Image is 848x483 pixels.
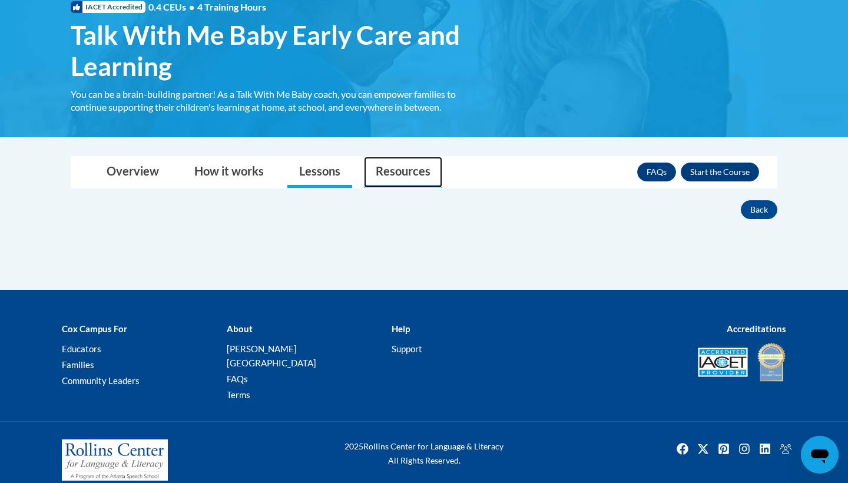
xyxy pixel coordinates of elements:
[735,439,754,458] img: Instagram icon
[756,439,774,458] a: Linkedin
[735,439,754,458] a: Instagram
[392,323,410,334] b: Help
[62,359,94,370] a: Families
[62,323,127,334] b: Cox Campus For
[392,343,422,354] a: Support
[694,439,713,458] img: Twitter icon
[148,1,266,14] span: 0.4 CEUs
[62,375,140,386] a: Community Leaders
[757,342,786,383] img: IDA® Accredited
[637,163,676,181] a: FAQs
[300,439,548,468] div: Rollins Center for Language & Literacy All Rights Reserved.
[776,439,795,458] a: Facebook Group
[62,439,168,481] img: Rollins Center for Language & Literacy - A Program of the Atlanta Speech School
[71,19,477,82] span: Talk With Me Baby Early Care and Learning
[364,157,442,188] a: Resources
[776,439,795,458] img: Facebook group icon
[727,323,786,334] b: Accreditations
[197,1,266,12] span: 4 Training Hours
[714,439,733,458] img: Pinterest icon
[71,1,145,13] span: IACET Accredited
[673,439,692,458] a: Facebook
[344,441,363,451] span: 2025
[801,436,839,474] iframe: Button to launch messaging window
[71,88,477,114] div: You can be a brain-building partner! As a Talk With Me Baby coach, you can empower families to co...
[227,389,250,400] a: Terms
[227,323,253,334] b: About
[694,439,713,458] a: Twitter
[741,200,777,219] button: Back
[227,373,248,384] a: FAQs
[698,348,748,377] img: Accredited IACET® Provider
[62,343,101,354] a: Educators
[681,163,759,181] button: Enroll
[95,157,171,188] a: Overview
[673,439,692,458] img: Facebook icon
[189,1,194,12] span: •
[714,439,733,458] a: Pinterest
[287,157,352,188] a: Lessons
[227,343,316,368] a: [PERSON_NAME][GEOGRAPHIC_DATA]
[183,157,276,188] a: How it works
[756,439,774,458] img: LinkedIn icon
